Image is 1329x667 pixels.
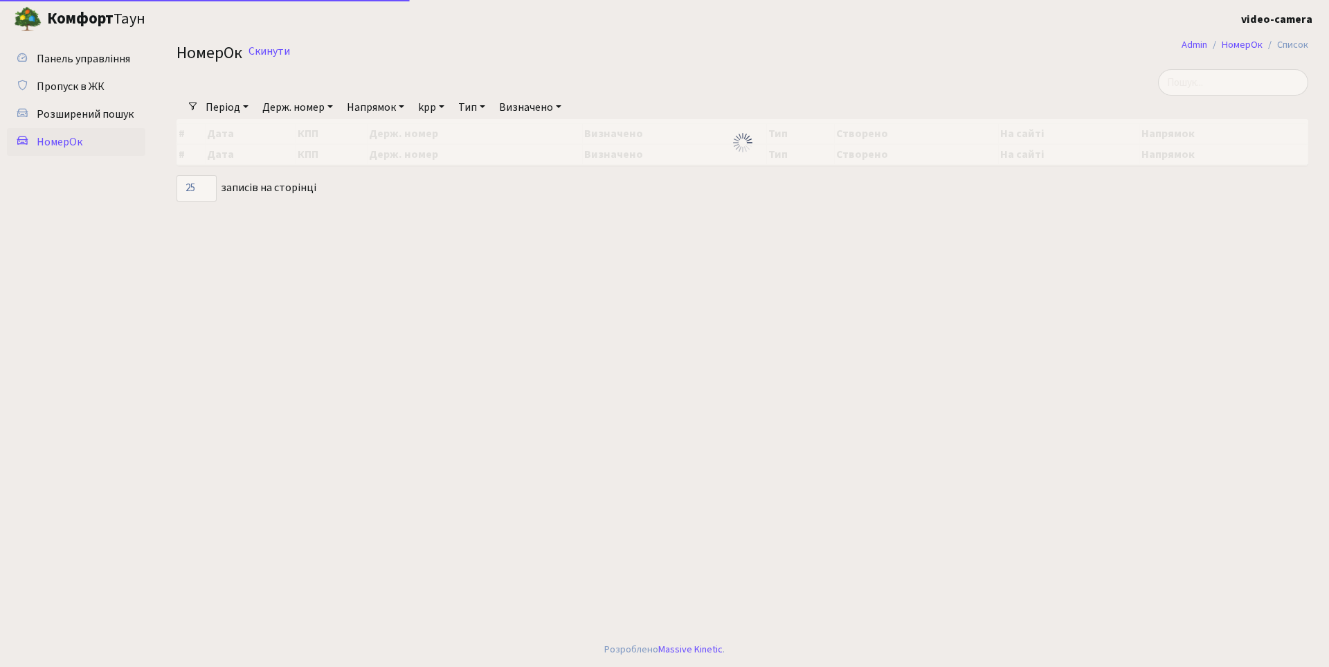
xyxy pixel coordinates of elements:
a: Держ. номер [257,96,338,119]
button: Переключити навігацію [173,8,208,30]
a: Пропуск в ЖК [7,73,145,100]
img: Обробка... [732,132,754,154]
a: Розширений пошук [7,100,145,128]
a: НомерОк [7,128,145,156]
span: НомерОк [37,134,82,150]
a: Massive Kinetic [658,642,723,657]
input: Пошук... [1158,69,1308,96]
span: Таун [47,8,145,31]
b: Комфорт [47,8,114,30]
a: Період [200,96,254,119]
a: Скинути [248,45,290,58]
a: Панель управління [7,45,145,73]
nav: breadcrumb [1161,30,1329,60]
label: записів на сторінці [177,175,316,202]
span: Панель управління [37,51,130,66]
select: записів на сторінці [177,175,217,202]
b: video-camera [1241,12,1312,27]
a: НомерОк [1222,37,1263,52]
a: Визначено [494,96,567,119]
span: Розширений пошук [37,107,134,122]
img: logo.png [14,6,42,33]
span: Пропуск в ЖК [37,79,105,94]
a: Admin [1182,37,1207,52]
li: Список [1263,37,1308,53]
div: Розроблено . [604,642,725,657]
a: kpp [413,96,450,119]
span: НомерОк [177,41,242,65]
a: Тип [453,96,491,119]
a: video-camera [1241,11,1312,28]
a: Напрямок [341,96,410,119]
